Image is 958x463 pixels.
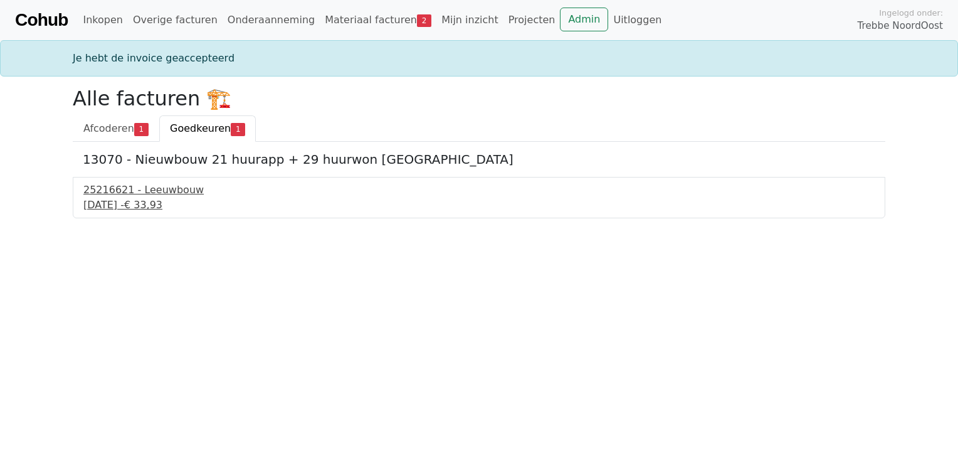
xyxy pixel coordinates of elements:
a: 25216621 - Leeuwbouw[DATE] -€ 33,93 [83,183,875,213]
a: Onderaanneming [223,8,320,33]
div: [DATE] - [83,198,875,213]
a: Mijn inzicht [436,8,503,33]
a: Projecten [503,8,561,33]
h2: Alle facturen 🏗️ [73,87,885,110]
a: Goedkeuren1 [159,115,256,142]
span: 2 [417,14,431,27]
a: Admin [560,8,608,31]
span: Trebbe NoordOost [858,19,943,33]
div: Je hebt de invoice geaccepteerd [65,51,893,66]
span: € 33,93 [124,199,162,211]
h5: 13070 - Nieuwbouw 21 huurapp + 29 huurwon [GEOGRAPHIC_DATA] [83,152,875,167]
a: Afcoderen1 [73,115,159,142]
span: Afcoderen [83,122,134,134]
span: 1 [231,123,245,136]
div: 25216621 - Leeuwbouw [83,183,875,198]
a: Overige facturen [128,8,223,33]
span: Ingelogd onder: [879,7,943,19]
a: Inkopen [78,8,127,33]
a: Cohub [15,5,68,35]
a: Materiaal facturen2 [320,8,436,33]
a: Uitloggen [608,8,666,33]
span: 1 [134,123,149,136]
span: Goedkeuren [170,122,231,134]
